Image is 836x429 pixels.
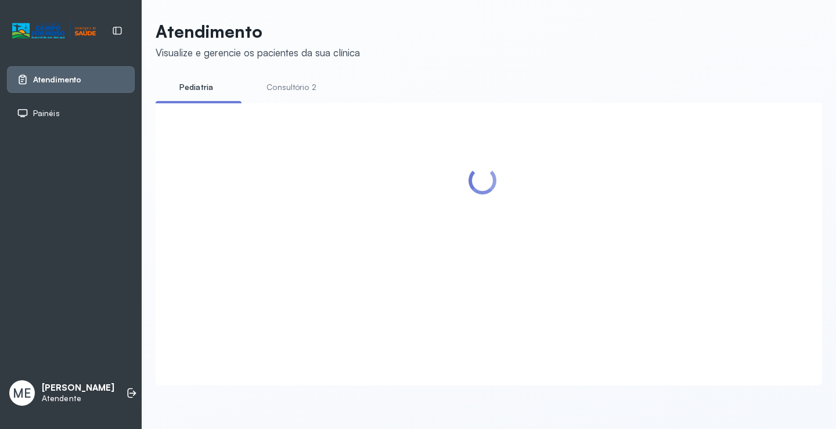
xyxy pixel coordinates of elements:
div: Visualize e gerencie os pacientes da sua clínica [156,46,360,59]
img: Logotipo do estabelecimento [12,21,96,41]
span: Painéis [33,109,60,118]
a: Consultório 2 [251,78,332,97]
p: [PERSON_NAME] [42,383,114,394]
span: Atendimento [33,75,81,85]
p: Atendente [42,394,114,403]
a: Pediatria [156,78,237,97]
p: Atendimento [156,21,360,42]
a: Atendimento [17,74,125,85]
